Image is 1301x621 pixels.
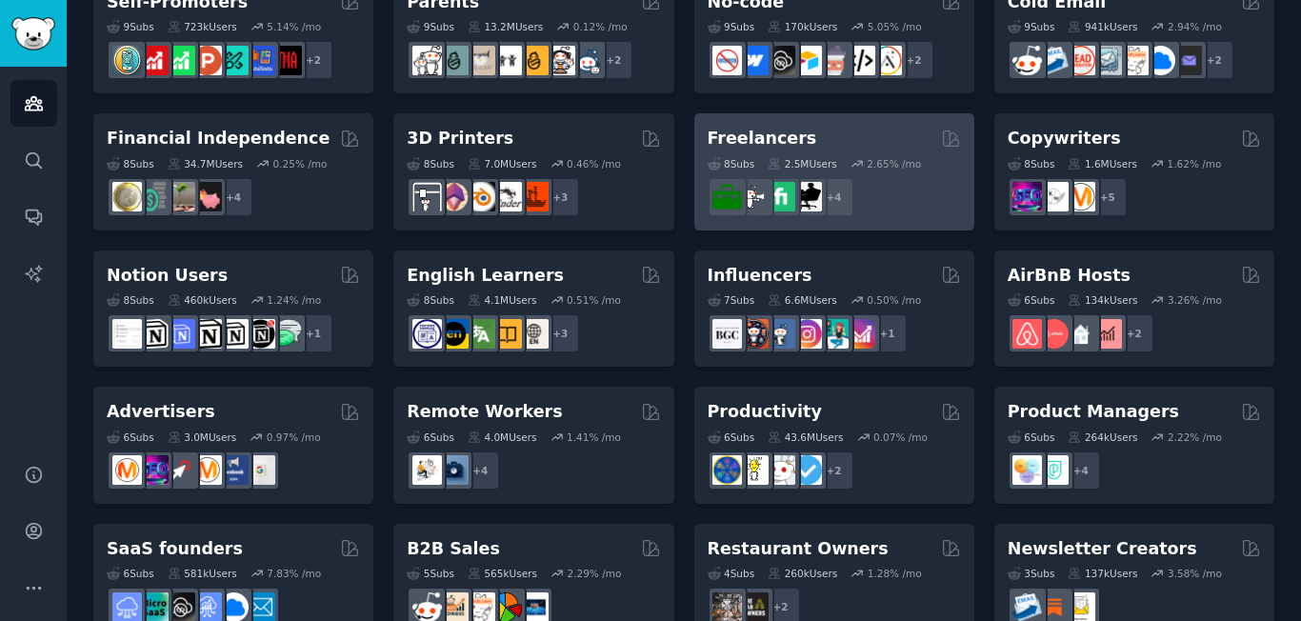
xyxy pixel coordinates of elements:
img: language_exchange [466,319,495,349]
img: notioncreations [139,319,169,349]
div: 3.0M Users [168,431,237,444]
div: 723k Users [168,20,237,33]
h2: Restaurant Owners [708,537,889,561]
div: 581k Users [168,567,237,580]
img: GummySearch logo [11,17,55,50]
h2: 3D Printers [407,127,513,150]
div: 6 Sub s [107,567,154,580]
div: 1.28 % /mo [868,567,922,580]
img: NotionGeeks [192,319,222,349]
div: 1.41 % /mo [567,431,621,444]
img: PPC [166,455,195,485]
div: 8 Sub s [1008,157,1055,170]
img: SEO [1012,182,1042,211]
img: Instagram [766,319,795,349]
div: + 2 [814,451,854,491]
img: AirBnBInvesting [1092,319,1122,349]
img: LifeProTips [712,455,742,485]
div: 6.6M Users [768,293,837,307]
img: SingleParents [439,46,469,75]
div: 8 Sub s [708,157,755,170]
h2: Newsletter Creators [1008,537,1197,561]
div: 0.51 % /mo [567,293,621,307]
div: 1.62 % /mo [1168,157,1222,170]
div: 4.1M Users [468,293,537,307]
img: EmailOutreach [1172,46,1202,75]
img: socialmedia [739,319,769,349]
div: 170k Users [768,20,837,33]
div: 7 Sub s [708,293,755,307]
div: 4.0M Users [468,431,537,444]
div: 264k Users [1068,431,1137,444]
img: Airtable [792,46,822,75]
img: selfpromotion [166,46,195,75]
div: 5.14 % /mo [267,20,321,33]
div: 9 Sub s [407,20,454,33]
img: Learn_English [519,319,549,349]
div: 1.24 % /mo [267,293,321,307]
div: 7.0M Users [468,157,537,170]
img: FreeNotionTemplates [166,319,195,349]
img: NotionPromote [272,319,302,349]
div: 34.7M Users [168,157,243,170]
img: InstagramGrowthTips [846,319,875,349]
div: 5.05 % /mo [868,20,922,33]
div: 8 Sub s [407,293,454,307]
img: marketing [112,455,142,485]
h2: Notion Users [107,264,228,288]
img: work [439,455,469,485]
div: 0.12 % /mo [573,20,628,33]
img: SEO [139,455,169,485]
img: TestMyApp [272,46,302,75]
img: InstagramMarketing [792,319,822,349]
img: NoCodeSaaS [766,46,795,75]
img: daddit [412,46,442,75]
h2: English Learners [407,264,564,288]
img: Emailmarketing [1039,46,1069,75]
img: blender [466,182,495,211]
img: freelance_forhire [739,182,769,211]
img: NewParents [519,46,549,75]
div: 2.22 % /mo [1168,431,1222,444]
img: B2BSaaS [1146,46,1175,75]
div: 8 Sub s [107,157,154,170]
h2: Financial Independence [107,127,330,150]
img: webflow [739,46,769,75]
img: FinancialPlanning [139,182,169,211]
h2: AirBnB Hosts [1008,264,1131,288]
div: 941k Users [1068,20,1137,33]
div: + 2 [293,40,333,80]
img: ender3 [492,182,522,211]
img: LearnEnglishOnReddit [492,319,522,349]
div: 2.65 % /mo [867,157,921,170]
h2: Productivity [708,400,822,424]
div: + 3 [540,313,580,353]
img: 3Dprinting [412,182,442,211]
div: + 3 [540,177,580,217]
div: + 1 [293,313,333,353]
div: 3.58 % /mo [1168,567,1222,580]
img: AppIdeas [112,46,142,75]
div: 7.83 % /mo [267,567,321,580]
img: AirBnBHosts [1039,319,1069,349]
div: 0.46 % /mo [567,157,621,170]
img: beyondthebump [466,46,495,75]
img: forhire [712,182,742,211]
img: airbnb_hosts [1012,319,1042,349]
img: googleads [246,455,275,485]
div: 13.2M Users [468,20,543,33]
img: nocode [712,46,742,75]
div: 0.25 % /mo [273,157,328,170]
div: 6 Sub s [107,431,154,444]
img: productivity [766,455,795,485]
div: 1.6M Users [1068,157,1137,170]
img: Fiverr [766,182,795,211]
div: + 2 [593,40,633,80]
img: getdisciplined [792,455,822,485]
img: NoCodeMovement [846,46,875,75]
img: BeautyGuruChatter [712,319,742,349]
img: ProductHunters [192,46,222,75]
img: AskNotion [219,319,249,349]
div: + 1 [868,313,908,353]
img: FacebookAds [219,455,249,485]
